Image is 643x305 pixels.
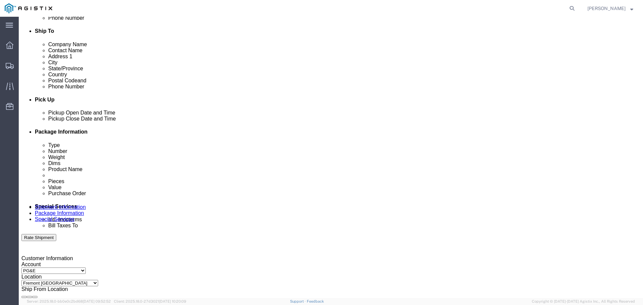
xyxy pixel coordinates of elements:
[83,299,111,303] span: [DATE] 09:52:52
[19,17,643,298] iframe: FS Legacy Container
[587,5,626,12] span: Todd White
[159,299,186,303] span: [DATE] 10:20:09
[5,3,52,13] img: logo
[290,299,307,303] a: Support
[114,299,186,303] span: Client: 2025.18.0-27d3021
[307,299,324,303] a: Feedback
[587,4,634,12] button: [PERSON_NAME]
[27,299,111,303] span: Server: 2025.18.0-bb0e0c2bd68
[532,299,635,304] span: Copyright © [DATE]-[DATE] Agistix Inc., All Rights Reserved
